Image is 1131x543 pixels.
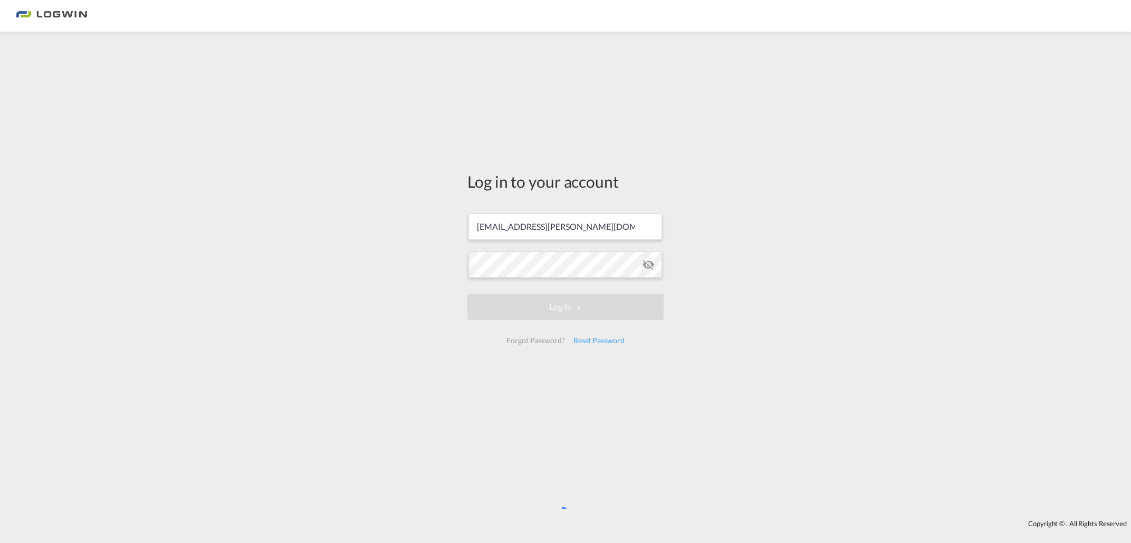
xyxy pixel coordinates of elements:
div: Reset Password [569,331,629,350]
img: 2761ae10d95411efa20a1f5e0282d2d7.png [16,4,87,28]
md-icon: icon-eye-off [642,258,655,271]
button: LOGIN [467,294,664,320]
div: Forgot Password? [502,331,569,350]
div: Log in to your account [467,170,664,192]
input: Enter email/phone number [468,214,662,240]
